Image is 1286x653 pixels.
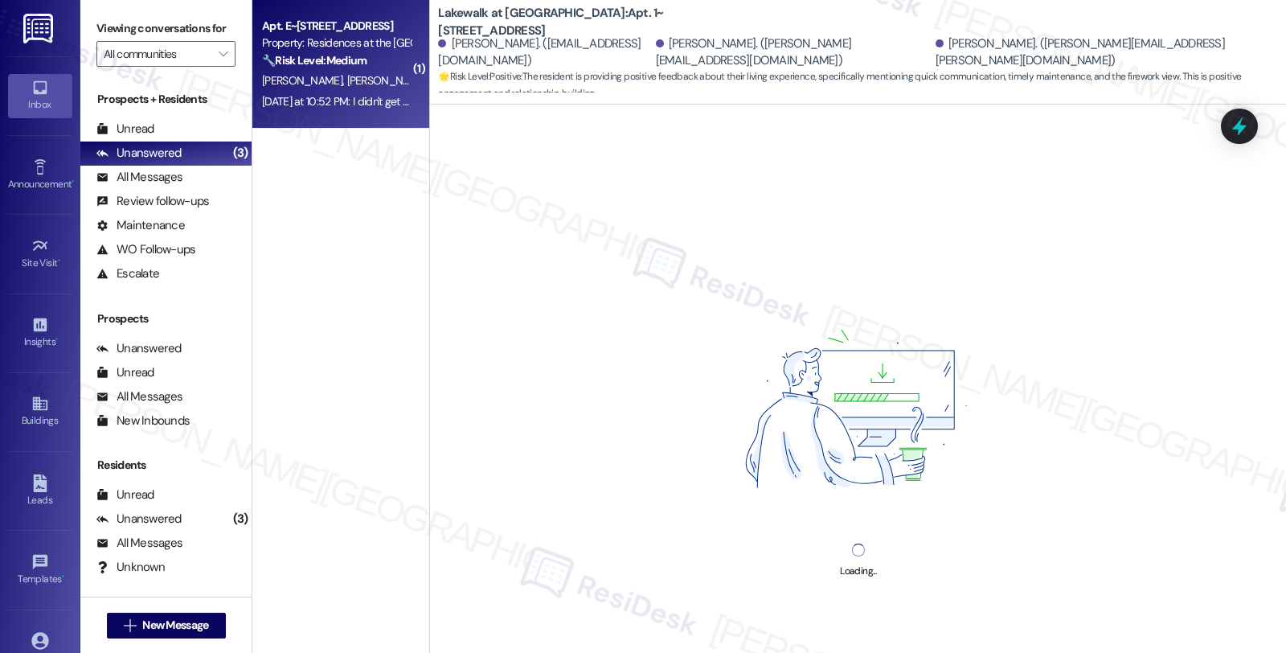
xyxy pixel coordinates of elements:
[124,619,136,632] i: 
[104,41,210,67] input: All communities
[8,470,72,513] a: Leads
[8,390,72,433] a: Buildings
[96,559,165,576] div: Unknown
[80,91,252,108] div: Prospects + Residents
[23,14,56,43] img: ResiDesk Logo
[229,507,252,532] div: (3)
[96,217,185,234] div: Maintenance
[80,457,252,474] div: Residents
[96,169,182,186] div: All Messages
[8,311,72,355] a: Insights •
[262,73,347,88] span: [PERSON_NAME]
[347,73,428,88] span: [PERSON_NAME]
[438,68,1286,103] span: : The resident is providing positive feedback about their living experience, specifically mention...
[62,571,64,582] span: •
[96,121,154,138] div: Unread
[438,35,651,70] div: [PERSON_NAME]. ([EMAIL_ADDRESS][DOMAIN_NAME])
[96,340,182,357] div: Unanswered
[936,35,1274,70] div: [PERSON_NAME]. ([PERSON_NAME][EMAIL_ADDRESS][PERSON_NAME][DOMAIN_NAME])
[8,232,72,276] a: Site Visit •
[840,563,876,580] div: Loading...
[58,255,60,266] span: •
[262,53,367,68] strong: 🔧 Risk Level: Medium
[96,413,190,429] div: New Inbounds
[96,388,182,405] div: All Messages
[72,176,74,187] span: •
[96,16,235,41] label: Viewing conversations for
[262,18,411,35] div: Apt. E~[STREET_ADDRESS]
[96,193,209,210] div: Review follow-ups
[8,74,72,117] a: Inbox
[96,487,154,503] div: Unread
[656,35,932,70] div: [PERSON_NAME]. ([PERSON_NAME][EMAIL_ADDRESS][DOMAIN_NAME])
[96,145,182,162] div: Unanswered
[107,613,226,639] button: New Message
[262,35,411,51] div: Property: Residences at the [GEOGRAPHIC_DATA]
[229,141,252,166] div: (3)
[96,265,159,282] div: Escalate
[438,5,760,39] b: Lakewalk at [GEOGRAPHIC_DATA]: Apt. 1~[STREET_ADDRESS]
[96,535,182,552] div: All Messages
[80,310,252,327] div: Prospects
[55,334,58,345] span: •
[96,364,154,381] div: Unread
[96,511,182,528] div: Unanswered
[96,241,195,258] div: WO Follow-ups
[219,47,227,60] i: 
[142,617,208,634] span: New Message
[8,548,72,592] a: Templates •
[262,94,681,109] div: [DATE] at 10:52 PM: I didn't get an email after downloading the app - maybe it's not on file?
[438,70,521,83] strong: 🌟 Risk Level: Positive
